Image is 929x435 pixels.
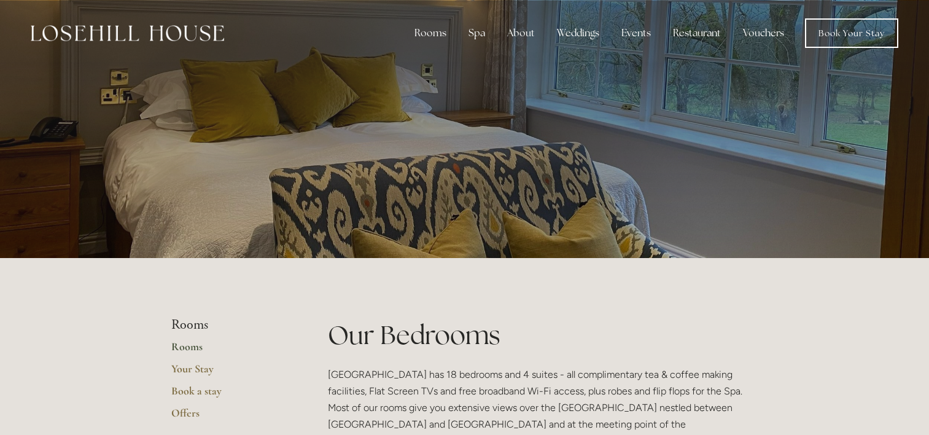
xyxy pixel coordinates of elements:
[733,21,794,45] a: Vouchers
[663,21,731,45] div: Restaurant
[171,362,289,384] a: Your Stay
[547,21,609,45] div: Weddings
[171,340,289,362] a: Rooms
[612,21,661,45] div: Events
[405,21,456,45] div: Rooms
[171,384,289,406] a: Book a stay
[805,18,898,48] a: Book Your Stay
[31,25,224,41] img: Losehill House
[497,21,545,45] div: About
[328,317,758,353] h1: Our Bedrooms
[171,317,289,333] li: Rooms
[171,406,289,428] a: Offers
[459,21,495,45] div: Spa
